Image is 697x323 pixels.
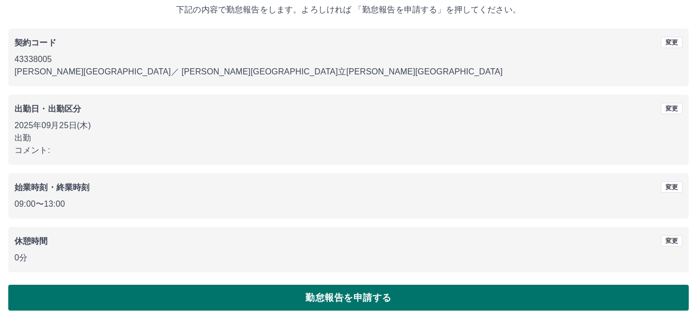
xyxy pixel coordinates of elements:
button: 変更 [661,37,683,48]
button: 勤怠報告を申請する [8,285,689,311]
p: 下記の内容で勤怠報告をします。よろしければ 「勤怠報告を申請する」を押してください。 [8,4,689,16]
button: 変更 [661,235,683,247]
p: [PERSON_NAME][GEOGRAPHIC_DATA] ／ [PERSON_NAME][GEOGRAPHIC_DATA]立[PERSON_NAME][GEOGRAPHIC_DATA] [14,66,683,78]
p: コメント: [14,144,683,157]
p: 0分 [14,252,683,264]
p: 09:00 〜 13:00 [14,198,683,210]
button: 変更 [661,103,683,114]
b: 始業時刻・終業時刻 [14,183,89,192]
p: 出勤 [14,132,683,144]
p: 43338005 [14,53,683,66]
button: 変更 [661,181,683,193]
b: 契約コード [14,38,56,47]
b: 休憩時間 [14,237,48,245]
b: 出勤日・出勤区分 [14,104,81,113]
p: 2025年09月25日(木) [14,119,683,132]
